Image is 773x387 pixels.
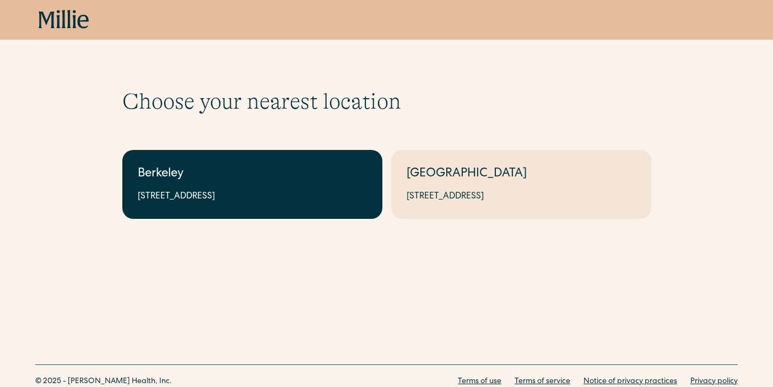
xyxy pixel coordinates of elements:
div: Berkeley [138,165,367,184]
a: Berkeley[STREET_ADDRESS] [122,150,382,219]
div: [GEOGRAPHIC_DATA] [407,165,636,184]
a: [GEOGRAPHIC_DATA][STREET_ADDRESS] [391,150,651,219]
h1: Choose your nearest location [122,88,651,115]
div: [STREET_ADDRESS] [138,190,367,203]
div: [STREET_ADDRESS] [407,190,636,203]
